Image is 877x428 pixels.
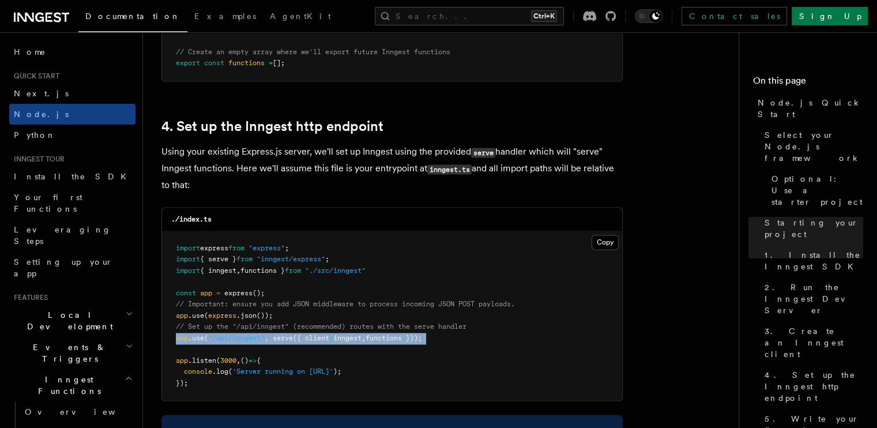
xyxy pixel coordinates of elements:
[9,293,48,302] span: Features
[14,193,82,213] span: Your first Functions
[792,7,868,25] a: Sign Up
[176,356,188,365] span: app
[253,289,265,297] span: ();
[224,289,253,297] span: express
[635,9,663,23] button: Toggle dark mode
[188,311,204,320] span: .use
[333,25,337,33] span: :
[374,25,386,33] span: });
[760,125,863,168] a: Select your Node.js framework
[20,401,135,422] a: Overview
[85,12,180,21] span: Documentation
[273,334,293,342] span: serve
[204,334,208,342] span: (
[240,266,285,275] span: functions }
[9,166,135,187] a: Install the SDK
[188,356,216,365] span: .listen
[200,266,236,275] span: { inngest
[9,219,135,251] a: Leveraging Steps
[753,74,863,92] h4: On this page
[9,187,135,219] a: Your first Functions
[293,334,329,342] span: ({ client
[188,334,204,342] span: .use
[161,144,623,193] p: Using your existing Express.js server, we'll set up Inngest using the provided handler which will...
[273,59,285,67] span: [];
[14,46,46,58] span: Home
[765,129,863,164] span: Select your Node.js framework
[313,25,333,33] span: ({ id
[14,89,69,98] span: Next.js
[341,25,374,33] span: "my-app"
[285,25,313,33] span: Inngest
[760,277,863,321] a: 2. Run the Inngest Dev Server
[176,59,200,67] span: export
[228,244,244,252] span: from
[375,7,564,25] button: Search...Ctrl+K
[362,334,366,342] span: ,
[9,72,59,81] span: Quick start
[9,83,135,104] a: Next.js
[194,12,256,21] span: Examples
[208,311,236,320] span: express
[176,379,188,387] span: });
[208,334,265,342] span: "/api/inngest"
[249,356,257,365] span: =>
[240,356,249,365] span: ()
[765,281,863,316] span: 2. Run the Inngest Dev Server
[269,25,281,33] span: new
[9,309,126,332] span: Local Development
[176,244,200,252] span: import
[270,12,331,21] span: AgentKit
[200,289,212,297] span: app
[771,173,863,208] span: Optional: Use a starter project
[765,325,863,360] span: 3. Create an Inngest client
[531,10,557,22] kbd: Ctrl+K
[212,367,228,376] span: .log
[9,251,135,284] a: Setting up your app
[228,25,257,33] span: inngest
[765,217,863,240] span: Starting your project
[682,7,787,25] a: Contact sales
[333,367,341,376] span: );
[9,42,135,62] a: Home
[228,59,265,67] span: functions
[285,266,301,275] span: from
[9,337,135,369] button: Events & Triggers
[171,215,212,223] code: ./index.ts
[9,104,135,125] a: Node.js
[236,255,253,263] span: from
[176,48,450,56] span: // Create an empty array where we'll export future Inngest functions
[592,235,619,250] button: Copy
[78,3,187,32] a: Documentation
[204,59,224,67] span: const
[753,92,863,125] a: Node.js Quick Start
[333,334,362,342] span: inngest
[285,244,289,252] span: ;
[200,255,236,263] span: { serve }
[760,365,863,408] a: 4. Set up the Inngest http endpoint
[765,249,863,272] span: 1. Install the Inngest SDK
[767,168,863,212] a: Optional: Use a starter project
[176,25,200,33] span: export
[14,225,111,246] span: Leveraging Steps
[187,3,263,31] a: Examples
[25,407,144,416] span: Overview
[261,25,265,33] span: =
[161,118,383,134] a: 4. Set up the Inngest http endpoint
[249,244,285,252] span: "express"
[176,289,196,297] span: const
[257,311,273,320] span: ());
[269,59,273,67] span: =
[257,356,261,365] span: {
[471,148,495,157] code: serve
[184,367,212,376] span: console
[9,305,135,337] button: Local Development
[14,257,113,278] span: Setting up your app
[14,130,56,140] span: Python
[204,311,208,320] span: (
[14,172,133,181] span: Install the SDK
[9,369,135,401] button: Inngest Functions
[204,25,224,33] span: const
[228,367,232,376] span: (
[236,356,240,365] span: ,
